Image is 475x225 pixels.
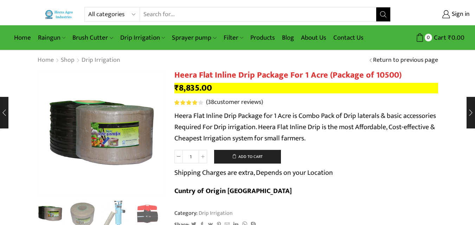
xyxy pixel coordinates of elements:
button: Add to cart [214,150,281,164]
input: Search for... [140,7,376,21]
a: Shop [60,56,75,65]
h1: Heera Flat Inline Drip Package For 1 Acre (Package of 10500) [174,70,438,80]
span: 38 [174,100,204,105]
a: Home [37,56,54,65]
span: 0 [425,34,432,41]
span: Cart [432,33,446,42]
a: Brush Cutter [69,29,116,46]
span: 38 [208,97,214,107]
input: Product quantity [183,150,199,163]
div: 1 / 10 [37,70,164,197]
a: Contact Us [330,29,367,46]
a: Products [247,29,278,46]
a: Sign in [401,8,470,21]
b: Cuntry of Origin [GEOGRAPHIC_DATA] [174,185,292,197]
nav: Breadcrumb [37,56,121,65]
span: ₹ [448,32,451,43]
span: Category: [174,209,233,217]
a: Drip Irrigation [117,29,168,46]
span: Rated out of 5 based on customer ratings [174,100,198,105]
img: Flat Inline [37,70,164,197]
a: Blog [278,29,297,46]
a: Home [11,29,34,46]
a: Sprayer pump [168,29,220,46]
p: Heera Flat Inline Drip Package for 1 Acre is Combo Pack of Drip laterals & basic accessories Requ... [174,110,438,144]
button: Search button [376,7,390,21]
span: ₹ [174,81,179,95]
bdi: 0.00 [448,32,464,43]
div: Rated 4.21 out of 5 [174,100,203,105]
a: (38customer reviews) [206,98,263,107]
a: Filter [220,29,247,46]
bdi: 8,835.00 [174,81,212,95]
a: About Us [297,29,330,46]
p: Shipping Charges are extra, Depends on your Location [174,167,333,178]
a: Raingun [34,29,69,46]
span: Sign in [450,10,470,19]
a: Drip Irrigation [198,209,233,218]
a: Return to previous page [373,56,438,65]
a: Drip Irrigation [81,56,121,65]
a: 0 Cart ₹0.00 [398,31,464,44]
